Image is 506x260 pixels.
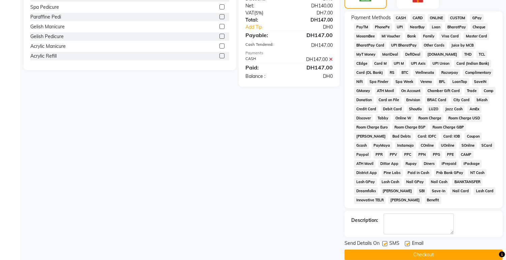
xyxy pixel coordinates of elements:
span: Bad Debts [390,133,413,140]
span: Innovative TELR [354,196,386,204]
div: DH147.00 [289,42,338,49]
div: Acrylic Manicure [30,43,66,50]
span: SaveIN [472,78,489,86]
div: Acrylic Refill [30,53,57,60]
button: Checkout [345,250,503,260]
div: DH140.00 [289,2,338,9]
div: Net: [240,2,289,9]
span: Cheque [471,23,488,31]
span: Nail Cash [429,178,450,186]
span: 5% [256,10,262,16]
span: GPay [470,14,484,22]
span: City Card [451,96,472,104]
span: Lash Cash [380,178,401,186]
span: Coupon [465,133,482,140]
span: PayTM [354,23,370,31]
span: NT Cash [468,169,486,177]
div: DH7.00 [289,9,338,17]
span: Save-In [430,187,448,195]
span: Lash Card [474,187,496,195]
div: Balance : [240,73,289,80]
span: COnline [419,142,436,149]
span: UPI Union [430,60,451,67]
span: Email [412,240,423,248]
span: BTC [399,69,411,77]
span: MyT Money [354,51,378,58]
span: RS [388,69,397,77]
span: iPrepaid [439,160,458,168]
div: DH147.00 [289,63,338,71]
span: ATH Movil [375,87,396,95]
span: Wellnessta [413,69,437,77]
span: THD [462,51,474,58]
span: PPC [402,151,414,158]
span: UOnline [439,142,456,149]
span: Dreamfolks [354,187,378,195]
span: UPI Axis [409,60,428,67]
span: Benefit [425,196,441,204]
span: SBI [417,187,427,195]
div: Gelish Manicure [30,23,65,30]
span: Card (Indian Bank) [454,60,491,67]
div: DH0 [289,73,338,80]
div: Paid: [240,63,289,71]
div: Total: [240,17,289,24]
span: UPI BharatPay [389,41,419,49]
div: DH147.00 [289,56,338,63]
span: Card M [372,60,389,67]
span: DefiDeal [403,51,423,58]
span: CUSTOM [448,14,468,22]
span: GMoney [354,87,372,95]
span: Discover [354,114,373,122]
span: Card: IOB [441,133,462,140]
span: MI Voucher [380,32,403,40]
div: Description: [351,217,378,224]
span: Razorpay [439,69,460,77]
div: Gelish Pedicure [30,33,64,40]
span: UPI [395,23,405,31]
span: MariDeal [380,51,400,58]
span: Visa Card [439,32,461,40]
span: Room Charge EGP [392,123,428,131]
span: LoanTap [450,78,469,86]
span: Instamojo [395,142,416,149]
span: Diners [422,160,437,168]
span: Trade [465,87,479,95]
span: MosamBee [354,32,377,40]
div: Cash Tendered: [240,42,289,49]
span: UPI M [392,60,406,67]
span: Comp [481,87,496,95]
span: Room Charge Euro [354,123,390,131]
span: Room Charge GBP [430,123,466,131]
span: Spa Finder [367,78,391,86]
div: DH147.00 [289,31,338,39]
span: SCard [479,142,495,149]
span: VAT [245,10,254,16]
span: Spa Week [393,78,416,86]
span: Online W [393,114,414,122]
span: AmEx [467,105,481,113]
span: CAMP [459,151,474,158]
span: CEdge [354,60,369,67]
span: TCL [476,51,487,58]
span: Card: IDFC [416,133,439,140]
span: iPackage [461,160,482,168]
div: DH0 [297,24,338,31]
span: PPN [416,151,428,158]
span: Bank [405,32,418,40]
span: Chamber Gift Card [425,87,462,95]
span: Tabby [376,114,391,122]
span: PPG [430,151,442,158]
span: Family [421,32,437,40]
span: Nail GPay [404,178,426,186]
span: ATH Movil [354,160,376,168]
span: BANKTANSFER [452,178,482,186]
span: PhonePe [373,23,392,31]
span: NearBuy [408,23,427,31]
a: Add Tip [240,24,297,31]
span: BharatPay Card [354,41,386,49]
span: Dittor App [378,160,401,168]
span: Room Charge [416,114,444,122]
span: [PERSON_NAME] [354,133,388,140]
span: Master Card [464,32,489,40]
